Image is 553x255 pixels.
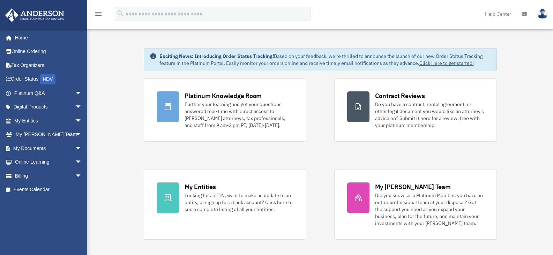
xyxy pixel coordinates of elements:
[537,9,548,19] img: User Pic
[159,53,491,67] div: Based on your feedback, we're thrilled to announce the launch of our new Order Status Tracking fe...
[5,72,92,87] a: Order StatusNEW
[5,155,92,169] a: Online Learningarrow_drop_down
[75,86,89,100] span: arrow_drop_down
[5,141,92,155] a: My Documentsarrow_drop_down
[185,91,262,100] div: Platinum Knowledge Room
[117,9,124,17] i: search
[5,58,92,72] a: Tax Organizers
[75,155,89,170] span: arrow_drop_down
[94,12,103,18] a: menu
[5,100,92,114] a: Digital Productsarrow_drop_down
[75,100,89,114] span: arrow_drop_down
[375,192,484,227] div: Did you know, as a Platinum Member, you have an entire professional team at your disposal? Get th...
[94,10,103,18] i: menu
[375,91,425,100] div: Contract Reviews
[5,31,89,45] a: Home
[75,169,89,183] span: arrow_drop_down
[5,169,92,183] a: Billingarrow_drop_down
[5,114,92,128] a: My Entitiesarrow_drop_down
[185,182,216,191] div: My Entities
[375,101,484,129] div: Do you have a contract, rental agreement, or other legal document you would like an attorney's ad...
[5,86,92,100] a: Platinum Q&Aarrow_drop_down
[75,114,89,128] span: arrow_drop_down
[144,78,306,142] a: Platinum Knowledge Room Further your learning and get your questions answered real-time with dire...
[3,8,66,22] img: Anderson Advisors Platinum Portal
[144,170,306,240] a: My Entities Looking for an EIN, want to make an update to an entity, or sign up for a bank accoun...
[75,141,89,156] span: arrow_drop_down
[419,60,474,66] a: Click Here to get started!
[159,53,274,59] strong: Exciting News: Introducing Order Status Tracking!
[334,78,497,142] a: Contract Reviews Do you have a contract, rental agreement, or other legal document you would like...
[5,128,92,142] a: My [PERSON_NAME] Teamarrow_drop_down
[334,170,497,240] a: My [PERSON_NAME] Team Did you know, as a Platinum Member, you have an entire professional team at...
[40,74,55,84] div: NEW
[5,183,92,197] a: Events Calendar
[5,45,92,59] a: Online Ordering
[375,182,451,191] div: My [PERSON_NAME] Team
[75,128,89,142] span: arrow_drop_down
[185,192,293,213] div: Looking for an EIN, want to make an update to an entity, or sign up for a bank account? Click her...
[185,101,293,129] div: Further your learning and get your questions answered real-time with direct access to [PERSON_NAM...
